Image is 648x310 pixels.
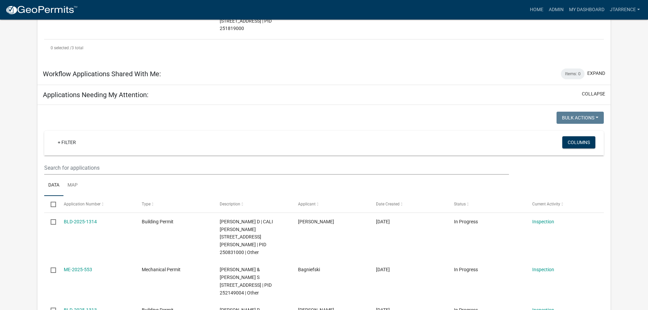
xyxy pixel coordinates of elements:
a: Map [63,175,82,196]
datatable-header-cell: Date Created [370,196,448,212]
div: 3 total [44,39,604,56]
span: 0 selected / [51,46,72,50]
span: In Progress [454,267,478,272]
span: BYERKE-WIESER,NOAH D | CALI ESSER 480 HILL ST S, Houston County | PID 250831000 | Other [220,219,273,255]
a: BLD-2025-1314 [64,219,97,224]
a: My Dashboard [566,3,607,16]
input: Search for applications [44,161,509,175]
datatable-header-cell: Description [213,196,291,212]
a: ME-2025-553 [64,267,92,272]
span: Application Number [64,202,101,206]
span: Mechanical Permit [142,267,181,272]
h5: Workflow Applications Shared With Me: [43,70,161,78]
span: Status [454,202,466,206]
a: Admin [546,3,566,16]
span: Current Activity [532,202,560,206]
a: Inspection [532,267,554,272]
span: OLSON, CRAIG & CHERYL 734 SHORE ACRES RD, Houston County | PID 251819000 [220,3,272,31]
span: Bagniefski [298,267,320,272]
span: Applicant [298,202,316,206]
a: Home [527,3,546,16]
button: Bulk Actions [557,112,604,124]
button: Columns [562,136,595,148]
datatable-header-cell: Current Activity [526,196,604,212]
button: expand [587,70,605,77]
span: Joslyn Erickson [298,219,334,224]
h5: Applications Needing My Attention: [43,91,148,99]
span: Type [142,202,151,206]
span: 08/22/2025 [376,267,390,272]
a: jtarrence [607,3,643,16]
datatable-header-cell: Applicant [292,196,370,212]
span: In Progress [454,219,478,224]
datatable-header-cell: Status [448,196,525,212]
datatable-header-cell: Select [44,196,57,212]
span: Date Created [376,202,400,206]
span: CLANIN,THOMAS J & DEBRA S 1383 EAST LN, Houston County | PID 252149004 | Other [220,267,272,295]
span: Building Permit [142,219,173,224]
datatable-header-cell: Type [135,196,213,212]
div: Items: 0 [561,68,585,79]
a: + Filter [52,136,81,148]
button: collapse [582,90,605,97]
a: Inspection [532,219,554,224]
span: Description [220,202,240,206]
a: Data [44,175,63,196]
datatable-header-cell: Application Number [57,196,135,212]
span: 08/22/2025 [376,219,390,224]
